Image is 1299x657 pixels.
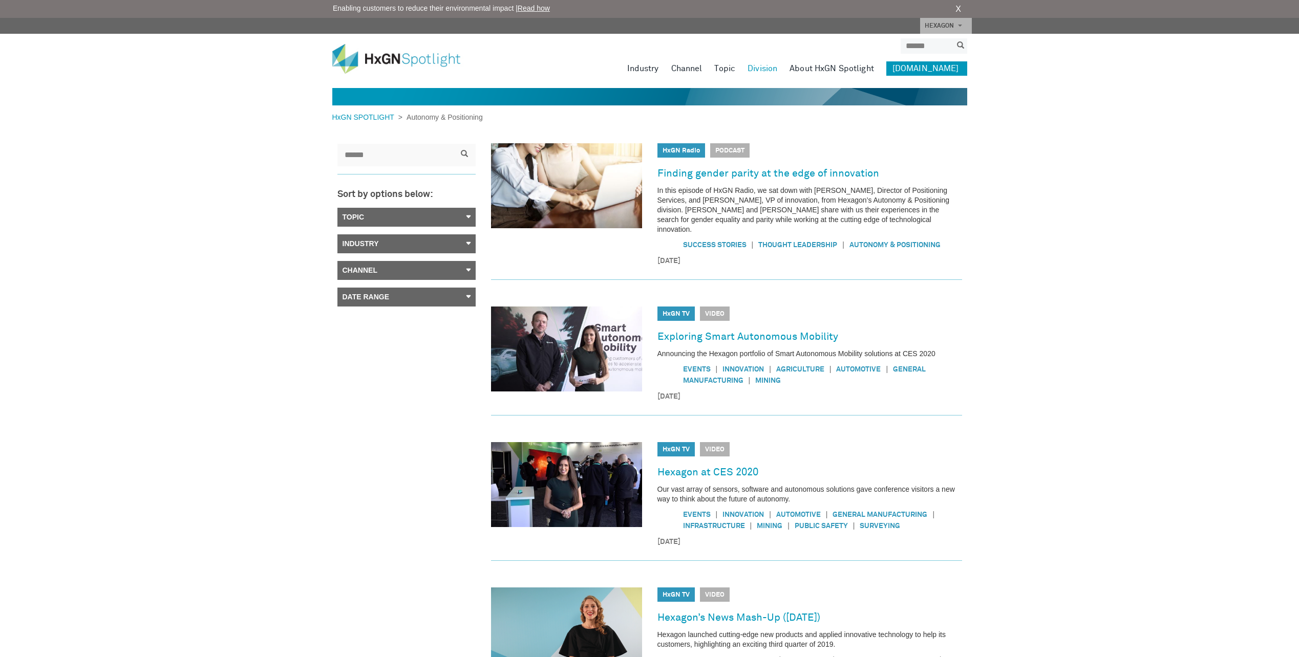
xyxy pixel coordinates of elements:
a: Automotive [836,366,881,373]
img: HxGN Spotlight [332,44,476,74]
span: | [747,239,759,250]
a: Industry [337,234,476,253]
a: Innovation [722,366,764,373]
time: [DATE] [657,537,962,547]
p: Announcing the Hexagon portfolio of Smart Autonomous Mobility solutions at CES 2020 [657,349,962,359]
a: Automotive [776,511,821,518]
time: [DATE] [657,391,962,402]
a: Channel [671,61,702,76]
span: | [711,509,723,520]
a: Surveying [860,522,900,530]
a: X [955,3,961,15]
time: [DATE] [657,256,962,267]
span: | [743,375,756,386]
span: Video [700,442,730,456]
a: Autonomy & Positioning [849,242,941,249]
a: HxGN TV [663,311,690,317]
span: Podcast [710,143,750,158]
img: Finding gender parity at the edge of innovation [491,143,642,228]
img: Hexagon at CES 2020 [491,442,642,527]
a: Events [683,366,711,373]
span: | [927,509,940,520]
p: Hexagon launched cutting-edge new products and applied innovative technology to help its customer... [657,630,962,649]
p: In this episode of HxGN Radio, we sat down with [PERSON_NAME], Director of Positioning Services, ... [657,186,962,234]
a: Industry [627,61,659,76]
a: Success Stories [683,242,747,249]
a: HxGN TV [663,592,690,598]
span: | [821,509,833,520]
a: HxGN TV [663,446,690,453]
a: Division [748,61,777,76]
span: Video [700,587,730,602]
span: | [824,364,837,375]
a: Mining [757,522,782,530]
a: HxGN Radio [663,147,700,154]
a: Topic [714,61,735,76]
a: Thought Leadership [758,242,837,249]
a: HxGN SPOTLIGHT [332,113,398,121]
a: Public safety [795,522,848,530]
span: | [711,364,723,375]
span: Autonomy & Positioning [402,113,483,121]
h3: Sort by options below: [337,190,476,200]
p: Our vast array of sensors, software and autonomous solutions gave conference visitors a new way t... [657,485,962,504]
a: Channel [337,261,476,280]
img: Exploring Smart Autonomous Mobility [491,306,642,391]
a: Hexagon’s News Mash-Up ([DATE]) [657,609,820,626]
a: HEXAGON [920,18,972,34]
span: | [848,520,860,531]
a: Mining [755,377,781,384]
span: Enabling customers to reduce their environmental impact | [333,3,550,14]
a: Events [683,511,711,518]
a: Finding gender parity at the edge of innovation [657,165,879,182]
a: Innovation [722,511,764,518]
a: Read how [518,4,550,12]
a: [DOMAIN_NAME] [886,61,967,76]
span: | [837,239,849,250]
a: Exploring Smart Autonomous Mobility [657,328,838,345]
span: | [782,520,795,531]
span: | [881,364,893,375]
a: Agriculture [776,366,824,373]
span: Video [700,306,730,321]
a: Topic [337,208,476,227]
span: | [764,509,776,520]
span: | [764,364,776,375]
a: Date Range [337,288,476,306]
a: Hexagon at CES 2020 [657,464,758,480]
span: | [745,520,757,531]
a: General manufacturing [833,511,927,518]
a: About HxGN Spotlight [790,61,874,76]
div: > [332,112,483,123]
a: Infrastructure [683,522,745,530]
